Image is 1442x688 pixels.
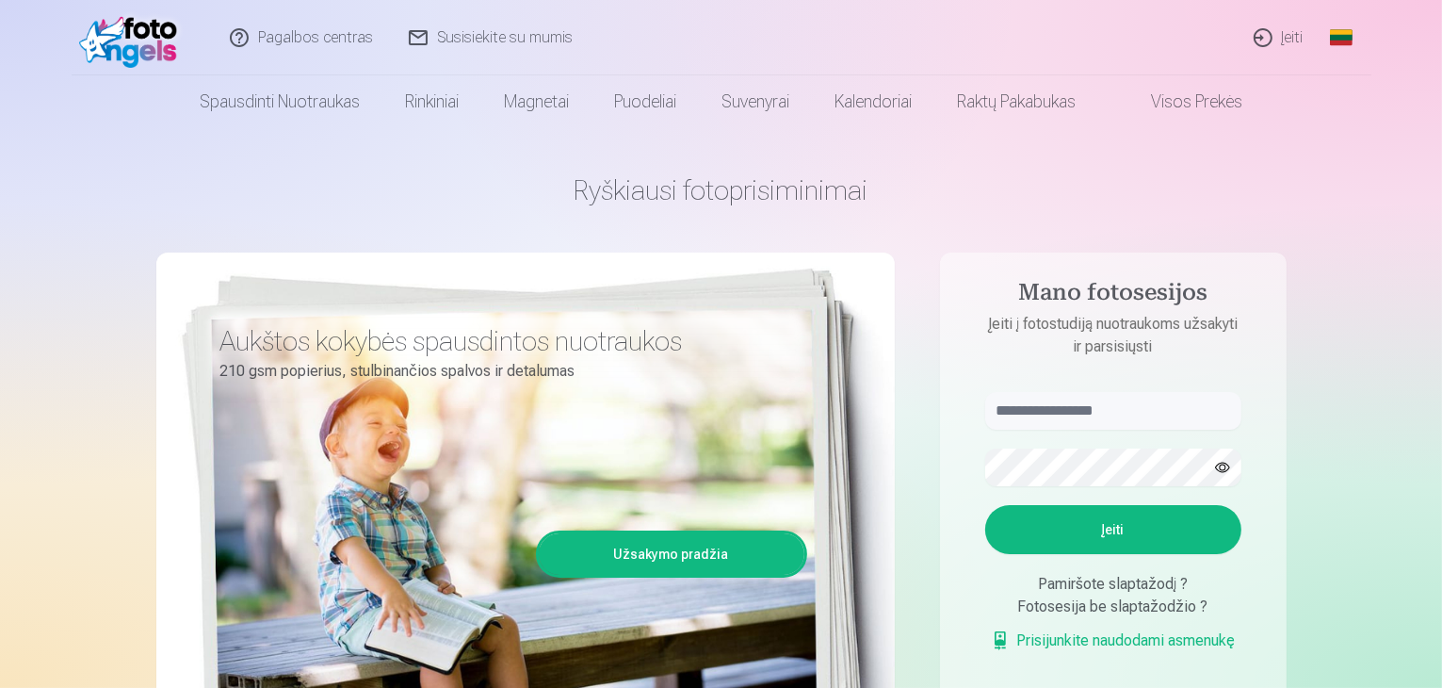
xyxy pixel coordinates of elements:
h4: Mano fotosesijos [966,279,1260,313]
a: Kalendoriai [812,75,934,128]
p: Įeiti į fotostudiją nuotraukoms užsakyti ir parsisiųsti [966,313,1260,358]
button: Įeiti [985,505,1241,554]
h3: Aukštos kokybės spausdintos nuotraukos [220,324,793,358]
a: Magnetai [481,75,591,128]
a: Užsakymo pradžia [539,533,804,575]
h1: Ryškiausi fotoprisiminimai [156,173,1287,207]
a: Suvenyrai [699,75,812,128]
div: Pamiršote slaptažodį ? [985,573,1241,596]
a: Puodeliai [591,75,699,128]
a: Raktų pakabukas [934,75,1098,128]
p: 210 gsm popierius, stulbinančios spalvos ir detalumas [220,358,793,385]
a: Rinkiniai [382,75,481,128]
a: Prisijunkite naudodami asmenukę [991,630,1236,652]
a: Visos prekės [1098,75,1265,128]
img: /fa2 [79,8,187,68]
div: Fotosesija be slaptažodžio ? [985,596,1241,618]
a: Spausdinti nuotraukas [177,75,382,128]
